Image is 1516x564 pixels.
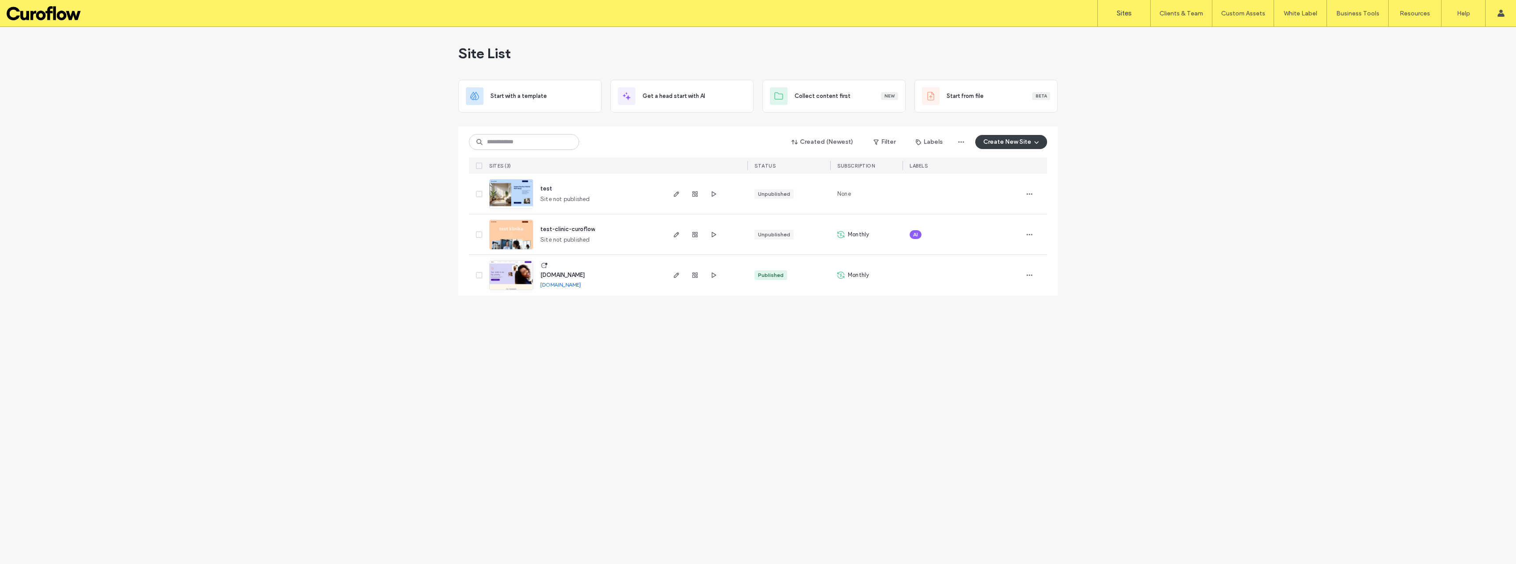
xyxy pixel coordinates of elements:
button: Create New Site [975,135,1047,149]
span: None [837,190,851,198]
div: Start from fileBeta [914,80,1058,112]
button: Filter [865,135,904,149]
span: AI [913,231,918,239]
span: Monthly [848,271,869,280]
span: Site not published [540,235,590,244]
span: Start with a template [490,92,547,101]
span: SUBSCRIPTION [837,163,875,169]
a: test-clinic-curoflow [540,226,595,232]
span: Monthly [848,230,869,239]
button: Created (Newest) [784,135,861,149]
a: [DOMAIN_NAME] [540,281,581,288]
span: LABELS [910,163,928,169]
span: Site not published [540,195,590,204]
label: White Label [1284,10,1317,17]
span: STATUS [754,163,776,169]
button: Labels [908,135,951,149]
label: Sites [1117,9,1132,17]
div: Start with a template [458,80,602,112]
span: Collect content first [795,92,851,101]
span: SITES (3) [489,163,511,169]
label: Clients & Team [1159,10,1203,17]
label: Help [1457,10,1470,17]
label: Business Tools [1336,10,1379,17]
label: Custom Assets [1221,10,1265,17]
div: Unpublished [758,190,790,198]
div: Get a head start with AI [610,80,754,112]
div: Published [758,271,784,279]
span: Site List [458,45,511,62]
div: Unpublished [758,231,790,239]
div: New [881,92,898,100]
div: Collect content firstNew [762,80,906,112]
a: test [540,185,552,192]
label: Resources [1400,10,1430,17]
div: Beta [1032,92,1050,100]
span: Get a head start with AI [643,92,705,101]
span: Start from file [947,92,984,101]
a: [DOMAIN_NAME] [540,272,585,278]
